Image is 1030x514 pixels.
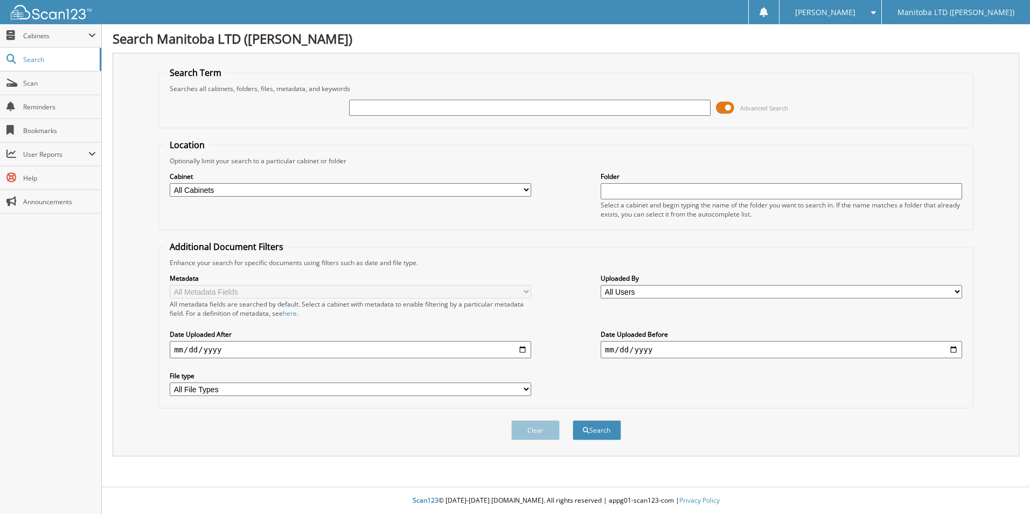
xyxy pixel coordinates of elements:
span: Advanced Search [740,104,788,112]
span: Search [23,55,94,64]
div: All metadata fields are searched by default. Select a cabinet with metadata to enable filtering b... [170,300,531,318]
label: Cabinet [170,172,531,181]
span: Announcements [23,197,96,206]
legend: Location [164,139,210,151]
label: Date Uploaded After [170,330,531,339]
label: File type [170,371,531,380]
span: Bookmarks [23,126,96,135]
img: scan123-logo-white.svg [11,5,92,19]
legend: Search Term [164,67,227,79]
input: end [601,341,962,358]
span: Reminders [23,102,96,112]
span: Help [23,173,96,183]
span: Scan123 [413,496,439,505]
div: Enhance your search for specific documents using filters such as date and file type. [164,258,968,267]
button: Search [573,420,621,440]
label: Folder [601,172,962,181]
span: [PERSON_NAME] [795,9,855,16]
a: here [283,309,297,318]
div: © [DATE]-[DATE] [DOMAIN_NAME]. All rights reserved | appg01-scan123-com | [102,488,1030,514]
span: User Reports [23,150,88,159]
h1: Search Manitoba LTD ([PERSON_NAME]) [113,30,1019,47]
input: start [170,341,531,358]
div: Optionally limit your search to a particular cabinet or folder [164,156,968,165]
div: Select a cabinet and begin typing the name of the folder you want to search in. If the name match... [601,200,962,219]
span: Manitoba LTD ([PERSON_NAME]) [897,9,1014,16]
span: Scan [23,79,96,88]
div: Searches all cabinets, folders, files, metadata, and keywords [164,84,968,93]
label: Uploaded By [601,274,962,283]
span: Cabinets [23,31,88,40]
button: Clear [511,420,560,440]
a: Privacy Policy [679,496,720,505]
label: Metadata [170,274,531,283]
iframe: Chat Widget [976,462,1030,514]
legend: Additional Document Filters [164,241,289,253]
label: Date Uploaded Before [601,330,962,339]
